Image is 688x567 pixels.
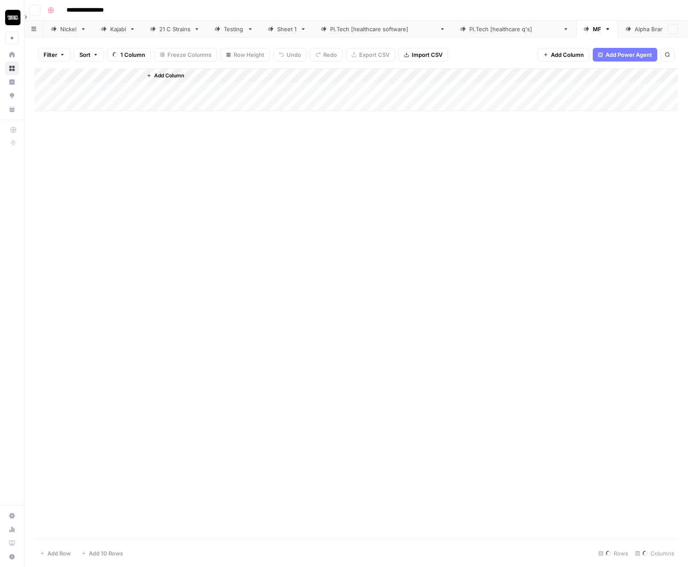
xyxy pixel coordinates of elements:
[5,75,19,89] a: Insights
[44,21,94,38] a: Nickel
[606,50,652,59] span: Add Power Agent
[261,21,313,38] a: Sheet 1
[159,25,190,33] div: 21 C Strains
[330,25,436,33] div: [DOMAIN_NAME] [healthcare software]
[5,103,19,116] a: Your Data
[47,549,71,558] span: Add Row
[595,546,632,560] div: Rows
[89,549,123,558] span: Add 10 Rows
[234,50,264,59] span: Row Height
[220,48,270,62] button: Row Height
[5,62,19,75] a: Browse
[107,48,151,62] button: 1 Column
[398,48,448,62] button: Import CSV
[110,25,126,33] div: Kajabi
[359,50,389,59] span: Export CSV
[143,70,187,81] button: Add Column
[5,10,20,25] img: Contact Studios Logo
[120,50,145,59] span: 1 Column
[593,25,601,33] div: MF
[576,21,618,38] a: MF
[154,72,184,79] span: Add Column
[412,50,442,59] span: Import CSV
[38,48,70,62] button: Filter
[273,48,307,62] button: Undo
[5,509,19,523] a: Settings
[635,25,670,33] div: Alpha Brands
[287,50,301,59] span: Undo
[76,546,128,560] button: Add 10 Rows
[538,48,589,62] button: Add Column
[224,25,244,33] div: Testing
[154,48,217,62] button: Freeze Columns
[551,50,584,59] span: Add Column
[35,546,76,560] button: Add Row
[79,50,91,59] span: Sort
[5,550,19,564] button: Help + Support
[277,25,297,33] div: Sheet 1
[167,50,211,59] span: Freeze Columns
[310,48,343,62] button: Redo
[323,50,337,59] span: Redo
[469,25,559,33] div: [DOMAIN_NAME] [healthcare q's]
[143,21,207,38] a: 21 C Strains
[618,21,686,38] a: Alpha Brands
[5,523,19,536] a: Usage
[60,25,77,33] div: Nickel
[5,7,19,28] button: Workspace: Contact Studios
[94,21,143,38] a: Kajabi
[5,89,19,103] a: Opportunities
[5,48,19,62] a: Home
[44,50,57,59] span: Filter
[632,546,678,560] div: Columns
[453,21,576,38] a: [DOMAIN_NAME] [healthcare q's]
[207,21,261,38] a: Testing
[593,48,657,62] button: Add Power Agent
[346,48,395,62] button: Export CSV
[74,48,104,62] button: Sort
[5,536,19,550] a: Learning Hub
[313,21,453,38] a: [DOMAIN_NAME] [healthcare software]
